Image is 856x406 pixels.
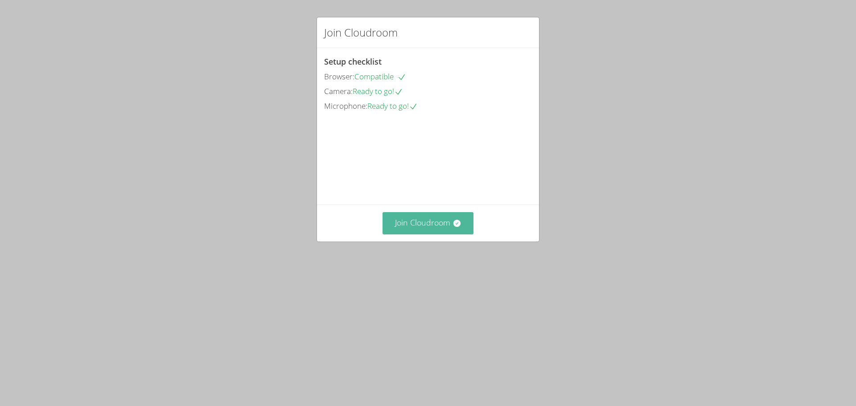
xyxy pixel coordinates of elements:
span: Ready to go! [367,101,418,111]
span: Browser: [324,71,354,82]
span: Compatible [354,71,406,82]
h2: Join Cloudroom [324,25,398,41]
span: Ready to go! [353,86,403,96]
span: Camera: [324,86,353,96]
button: Join Cloudroom [383,212,474,234]
span: Microphone: [324,101,367,111]
span: Setup checklist [324,56,382,67]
